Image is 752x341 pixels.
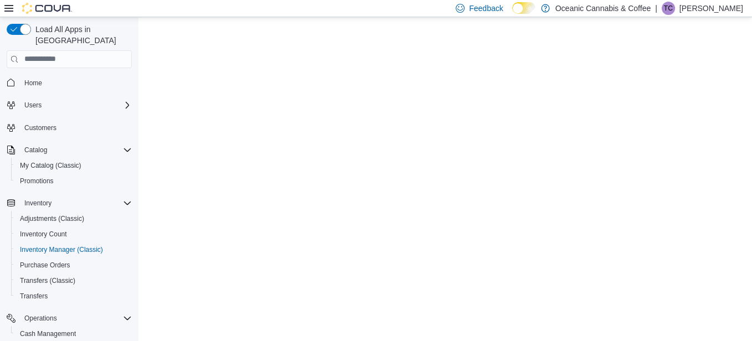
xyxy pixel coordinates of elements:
img: Cova [22,3,72,14]
p: | [655,2,657,15]
span: Catalog [20,143,132,157]
a: Customers [20,121,61,135]
button: Users [20,99,46,112]
span: Operations [20,312,132,325]
span: Load All Apps in [GEOGRAPHIC_DATA] [31,24,132,46]
div: Thomas Clarke [662,2,675,15]
button: Transfers [11,288,136,304]
span: Inventory Count [20,230,67,239]
span: My Catalog (Classic) [16,159,132,172]
span: Transfers [20,292,48,301]
span: Inventory Manager (Classic) [20,245,103,254]
span: Users [20,99,132,112]
button: Users [2,97,136,113]
a: My Catalog (Classic) [16,159,86,172]
a: Purchase Orders [16,259,75,272]
span: Users [24,101,42,110]
button: Operations [20,312,61,325]
button: Adjustments (Classic) [11,211,136,226]
a: Home [20,76,47,90]
span: Home [24,79,42,87]
a: Promotions [16,174,58,188]
button: Catalog [2,142,136,158]
a: Transfers (Classic) [16,274,80,287]
a: Inventory Count [16,228,71,241]
span: Operations [24,314,57,323]
span: Transfers [16,290,132,303]
button: Home [2,75,136,91]
span: Customers [20,121,132,135]
button: Inventory Count [11,226,136,242]
span: Transfers (Classic) [16,274,132,287]
span: TC [664,2,673,15]
span: Home [20,76,132,90]
button: Inventory [2,195,136,211]
a: Cash Management [16,327,80,340]
a: Transfers [16,290,52,303]
span: Inventory [24,199,51,208]
a: Adjustments (Classic) [16,212,89,225]
span: Promotions [16,174,132,188]
span: Catalog [24,146,47,154]
button: Inventory [20,197,56,210]
span: Transfers (Classic) [20,276,75,285]
button: Catalog [20,143,51,157]
span: Cash Management [16,327,132,340]
span: Adjustments (Classic) [20,214,84,223]
button: Promotions [11,173,136,189]
span: Inventory Count [16,228,132,241]
a: Inventory Manager (Classic) [16,243,107,256]
span: Purchase Orders [16,259,132,272]
span: Promotions [20,177,54,185]
p: Oceanic Cannabis & Coffee [555,2,651,15]
button: Transfers (Classic) [11,273,136,288]
span: Purchase Orders [20,261,70,270]
span: Feedback [469,3,503,14]
span: My Catalog (Classic) [20,161,81,170]
span: Inventory Manager (Classic) [16,243,132,256]
button: Inventory Manager (Classic) [11,242,136,257]
span: Inventory [20,197,132,210]
button: Purchase Orders [11,257,136,273]
span: Adjustments (Classic) [16,212,132,225]
span: Cash Management [20,329,76,338]
p: [PERSON_NAME] [679,2,743,15]
button: My Catalog (Classic) [11,158,136,173]
span: Customers [24,123,56,132]
button: Operations [2,311,136,326]
button: Customers [2,120,136,136]
input: Dark Mode [512,2,535,14]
